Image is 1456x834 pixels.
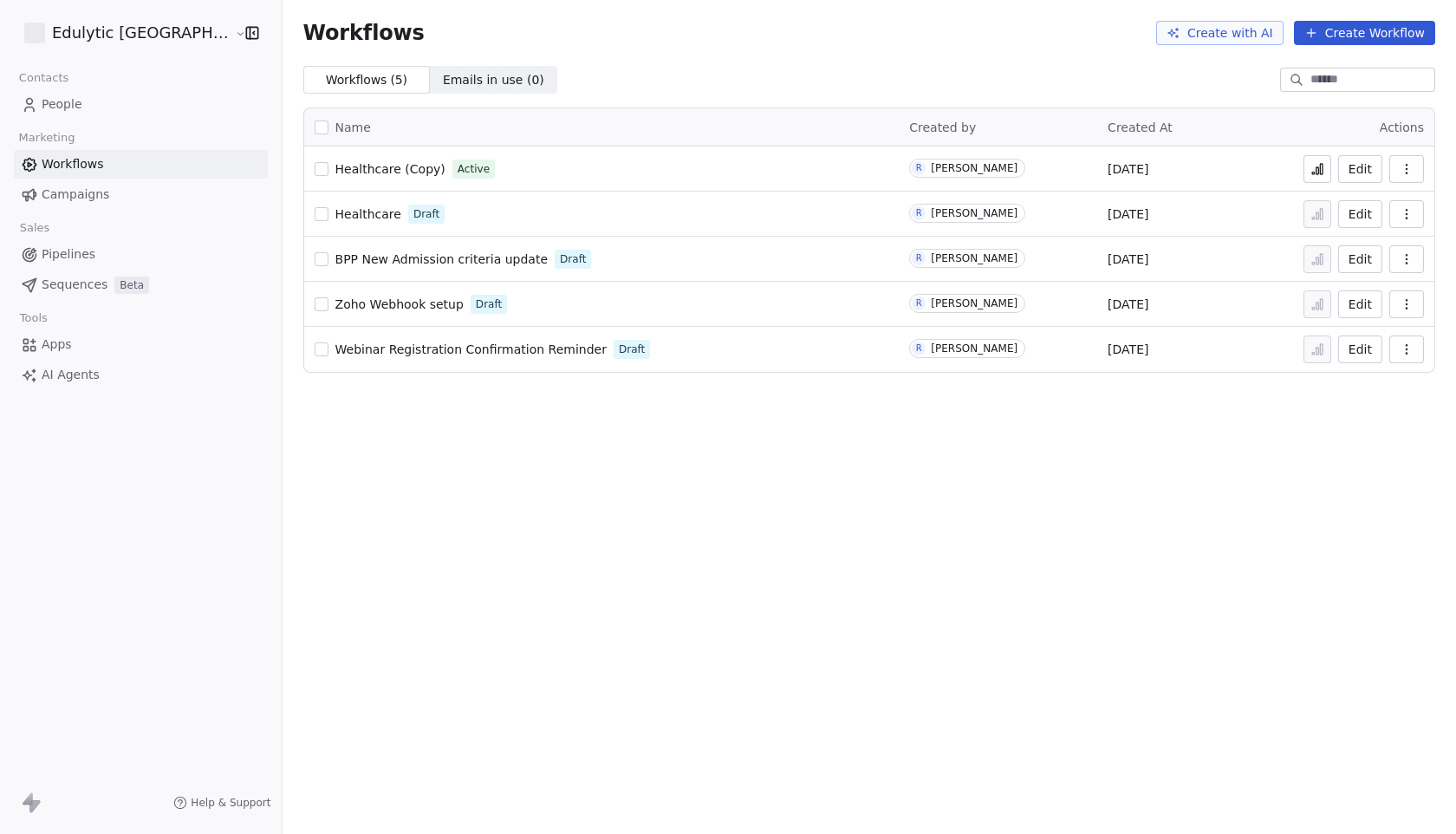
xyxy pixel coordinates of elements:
[303,21,425,45] span: Workflows
[335,341,607,358] a: Webinar Registration Confirmation Reminder
[42,186,109,204] span: Campaigns
[14,240,268,269] a: Pipelines
[1156,21,1284,45] button: Create with AI
[191,796,270,810] span: Help & Support
[1108,160,1148,178] span: [DATE]
[413,206,439,222] span: Draft
[916,206,922,220] div: R
[14,361,268,389] a: AI Agents
[560,251,586,267] span: Draft
[1380,121,1424,134] span: Actions
[335,205,401,223] a: Healthcare
[1108,121,1173,134] span: Created At
[1294,21,1435,45] button: Create Workflow
[931,252,1017,264] div: [PERSON_NAME]
[909,121,976,134] span: Created by
[335,160,445,178] a: Healthcare (Copy)
[14,90,268,119] a: People
[335,119,371,137] span: Name
[42,276,107,294] span: Sequences
[1338,245,1382,273] button: Edit
[1338,155,1382,183] button: Edit
[1338,336,1382,363] button: Edit
[443,71,544,89] span: Emails in use ( 0 )
[1108,341,1148,358] span: [DATE]
[1108,205,1148,223] span: [DATE]
[114,277,149,294] span: Beta
[335,296,464,313] a: Zoho Webhook setup
[42,245,95,264] span: Pipelines
[21,18,223,48] button: Edulytic [GEOGRAPHIC_DATA]
[52,22,231,44] span: Edulytic [GEOGRAPHIC_DATA]
[42,336,72,354] span: Apps
[1108,296,1148,313] span: [DATE]
[1338,200,1382,228] button: Edit
[335,251,549,268] a: BPP New Admission criteria update
[458,161,490,177] span: Active
[14,180,268,209] a: Campaigns
[916,161,922,175] div: R
[173,796,270,810] a: Help & Support
[931,297,1017,309] div: [PERSON_NAME]
[42,95,82,114] span: People
[11,125,82,151] span: Marketing
[619,342,645,357] span: Draft
[42,155,104,173] span: Workflows
[335,162,445,176] span: Healthcare (Copy)
[916,296,922,310] div: R
[335,342,607,356] span: Webinar Registration Confirmation Reminder
[42,366,100,384] span: AI Agents
[14,270,268,299] a: SequencesBeta
[11,65,76,91] span: Contacts
[916,342,922,355] div: R
[335,207,401,221] span: Healthcare
[1108,251,1148,268] span: [DATE]
[931,162,1017,174] div: [PERSON_NAME]
[12,215,57,241] span: Sales
[12,305,55,331] span: Tools
[931,207,1017,219] div: [PERSON_NAME]
[916,251,922,265] div: R
[335,297,464,311] span: Zoho Webhook setup
[14,330,268,359] a: Apps
[931,342,1017,355] div: [PERSON_NAME]
[476,296,502,312] span: Draft
[1338,290,1382,318] button: Edit
[335,252,549,266] span: BPP New Admission criteria update
[14,150,268,179] a: Workflows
